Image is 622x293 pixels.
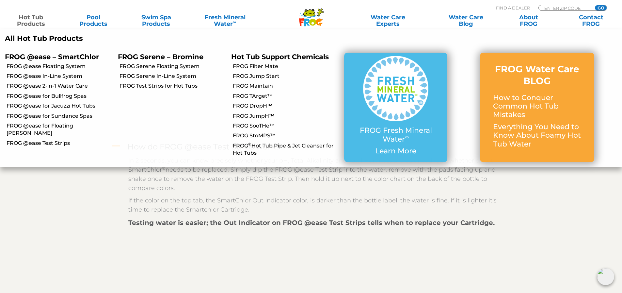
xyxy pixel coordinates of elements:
[7,122,113,137] a: FROG @ease for Floating [PERSON_NAME]
[567,14,615,27] a: ContactFROG
[348,14,427,27] a: Water CareExperts
[118,53,221,61] p: FROG Serene – Bromine
[128,156,504,193] p: In 2 seconds, you can know precisely whether your pH, Total Alkalinity and Total Hardness are bal...
[544,5,588,11] input: Zip Code Form
[7,14,55,27] a: Hot TubProducts
[5,53,108,61] p: FROG @ease – SmartChlor
[504,14,553,27] a: AboutFROG
[7,112,113,120] a: FROG @ease for Sundance Spas
[233,132,339,139] a: FROG StoMPS™
[493,63,581,152] a: FROG Water Care BLOG How to Conquer Common Hot Tub Mistakes Everything You Need to Know About Foa...
[162,165,166,171] sup: ®
[233,142,339,157] a: FROG®Hot Tub Pipe & Jet Cleanser for Hot Tubs
[493,63,581,87] h3: FROG Water Care BLOG
[233,73,339,80] a: FROG Jump Start
[248,142,251,146] sup: ®
[7,102,113,110] a: FROG @ease for Jacuzzi Hot Tubs
[7,82,113,90] a: FROG @ease 2-in-1 Water Care
[233,82,339,90] a: FROG Maintain
[233,102,339,110] a: FROG DropH™
[233,19,236,25] sup: ∞
[128,196,504,214] p: If the color on the top tab, the SmartChlor Out Indicator color, is darker than the bottle label,...
[357,56,434,159] a: FROG Fresh Mineral Water∞ Learn More
[496,5,530,11] p: Find A Dealer
[597,268,614,285] img: openIcon
[357,147,434,155] p: Learn More
[233,63,339,70] a: FROG Filter Mate
[493,94,581,119] p: How to Conquer Common Hot Tub Mistakes
[128,219,495,227] strong: Testing water is easier; the Out Indicator on FROG @ease Test Strips tells when to replace your C...
[5,34,306,43] a: All Hot Tub Products
[194,14,255,27] a: Fresh MineralWater∞
[441,14,490,27] a: Water CareBlog
[357,126,434,144] p: FROG Fresh Mineral Water
[132,14,181,27] a: Swim SpaProducts
[233,112,339,120] a: FROG JumpH™
[120,63,226,70] a: FROG Serene Floating System
[231,53,329,61] a: Hot Tub Support Chemicals
[7,63,113,70] a: FROG @ease Floating System
[405,134,409,140] sup: ∞
[7,140,113,147] a: FROG @ease Test Strips
[120,73,226,80] a: FROG Serene In-Line System
[7,93,113,100] a: FROG @ease for Bullfrog Spas
[493,123,581,148] p: Everything You Need to Know About Foamy Hot Tub Water
[233,93,339,100] a: FROG TArget™
[233,122,339,129] a: FROG SooTHe™
[7,73,113,80] a: FROG @ease In-Line System
[120,82,226,90] a: FROG Test Strips for Hot Tubs
[69,14,118,27] a: PoolProducts
[595,5,607,10] input: GO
